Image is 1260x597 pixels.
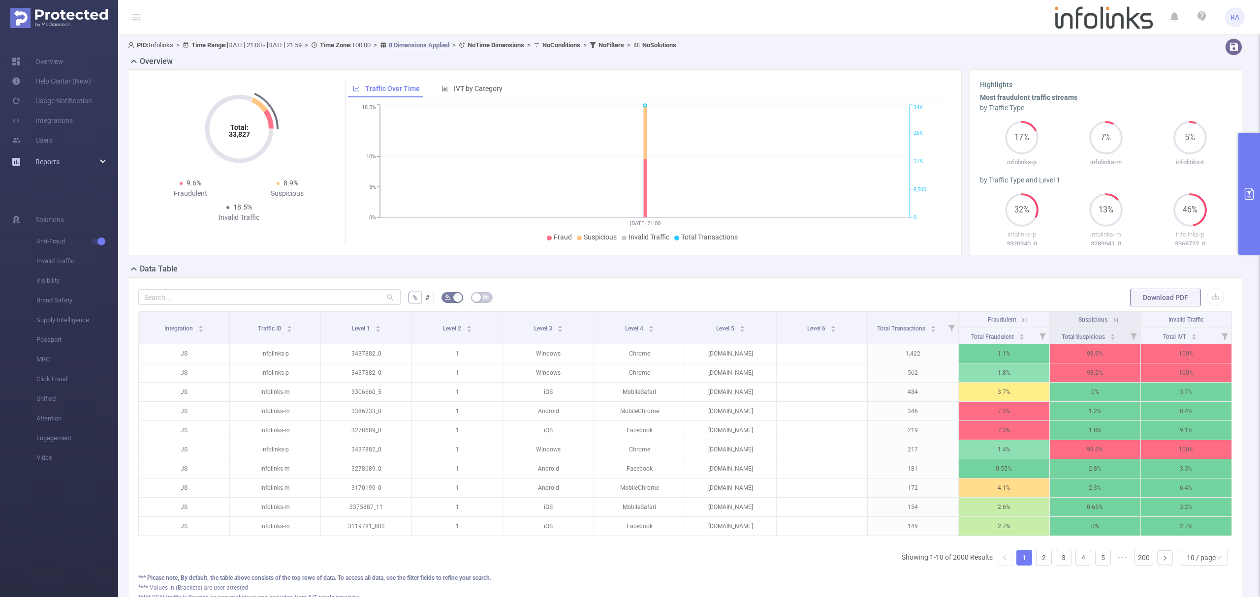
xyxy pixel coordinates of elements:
[598,41,624,49] b: No Filters
[959,440,1049,459] p: 1.4%
[36,310,118,330] span: Supply Intelligence
[1141,402,1231,420] p: 8.4%
[980,103,1232,113] div: by Traffic Type
[1141,440,1231,459] p: 100%
[739,324,745,327] i: icon: caret-up
[258,325,283,332] span: Traffic ID
[913,158,923,165] tspan: 17K
[503,421,594,440] p: iOS
[1110,336,1116,339] i: icon: caret-down
[1062,333,1106,340] span: Total Suspicious
[959,383,1049,401] p: 3.7%
[739,324,745,330] div: Sort
[412,440,503,459] p: 1
[1050,478,1140,497] p: 2.3%
[1141,363,1231,382] p: 100%
[1050,440,1140,459] p: 98.6%
[503,498,594,516] p: iOS
[228,130,250,138] tspan: 33,827
[1089,134,1123,142] span: 7%
[1148,230,1232,239] p: infolinks-p
[1037,550,1051,565] a: 2
[584,233,617,241] span: Suspicious
[1141,344,1231,363] p: 100%
[375,324,380,327] i: icon: caret-up
[1078,316,1107,323] span: Suspicious
[503,517,594,536] p: iOS
[375,328,380,331] i: icon: caret-down
[1095,550,1111,566] li: 5
[230,478,320,497] p: infolinks-m
[913,186,926,193] tspan: 8,500
[375,324,381,330] div: Sort
[685,344,776,363] p: [DOMAIN_NAME]
[369,184,376,190] tspan: 5%
[1056,550,1071,566] li: 3
[1157,550,1173,566] li: Next Page
[230,440,320,459] p: infolinks-p
[739,328,745,331] i: icon: caret-down
[945,312,958,344] i: Filter menu
[466,324,472,330] div: Sort
[449,41,459,49] span: >
[1050,517,1140,536] p: 0%
[594,344,685,363] p: Chrome
[594,383,685,401] p: MobileSafari
[230,517,320,536] p: infolinks-m
[1005,134,1039,142] span: 17%
[503,344,594,363] p: Windows
[35,158,60,166] span: Reports
[173,41,183,49] span: >
[980,175,1232,185] div: by Traffic Type and Level 1
[868,363,958,382] p: 562
[321,459,411,478] p: 3278689_0
[594,421,685,440] p: Facebook
[139,344,229,363] p: JS
[1017,550,1032,565] a: 1
[230,498,320,516] p: infolinks-m
[12,130,53,150] a: Users
[287,324,292,327] i: icon: caret-up
[138,583,1232,592] div: **** Values in (Brackets) are user attested
[681,233,738,241] span: Total Transactions
[980,230,1064,239] p: infolinks-p
[230,421,320,440] p: infolinks-m
[503,459,594,478] p: Android
[1173,134,1207,142] span: 5%
[1148,239,1232,249] p: 3368722_0
[1019,336,1024,339] i: icon: caret-down
[412,459,503,478] p: 1
[140,56,173,67] h2: Overview
[1218,328,1231,344] i: Filter menu
[868,402,958,420] p: 346
[164,325,194,332] span: Integration
[557,328,563,331] i: icon: caret-down
[389,41,449,49] u: 8 Dimensions Applied
[959,421,1049,440] p: 7.3%
[412,402,503,420] p: 1
[36,232,118,251] span: Anti-Fraud
[1076,550,1091,565] a: 4
[1089,206,1123,214] span: 13%
[1230,7,1239,27] span: RA
[685,402,776,420] p: [DOMAIN_NAME]
[685,459,776,478] p: [DOMAIN_NAME]
[321,421,411,440] p: 3278689_0
[1002,555,1008,561] i: icon: left
[230,383,320,401] p: infolinks-m
[807,325,827,332] span: Level 6
[648,324,654,330] div: Sort
[138,289,401,305] input: Search...
[959,517,1049,536] p: 2.7%
[980,157,1064,167] p: infolinks-p
[503,440,594,459] p: Windows
[1110,332,1116,338] div: Sort
[1005,206,1039,214] span: 32%
[139,517,229,536] p: JS
[139,478,229,497] p: JS
[352,325,372,332] span: Level 1
[980,239,1064,249] p: 3320940_0
[534,325,554,332] span: Level 3
[362,105,376,111] tspan: 18.5%
[959,498,1049,516] p: 2.6%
